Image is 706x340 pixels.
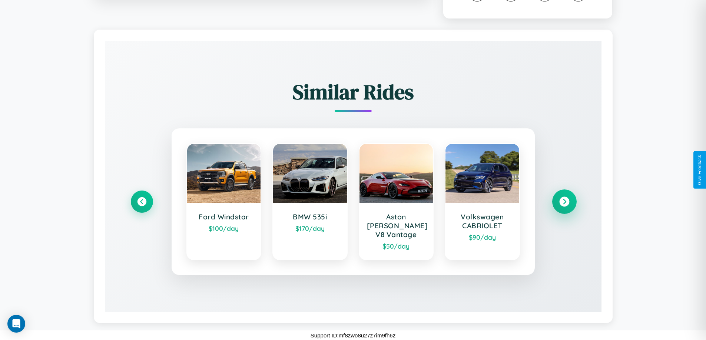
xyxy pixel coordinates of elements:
h3: Volkswagen CABRIOLET [453,212,512,230]
h3: Aston [PERSON_NAME] V8 Vantage [367,212,426,239]
a: BMW 535i$170/day [272,143,348,260]
div: Give Feedback [697,155,702,185]
div: $ 50 /day [367,242,426,250]
div: $ 100 /day [195,224,253,232]
a: Volkswagen CABRIOLET$90/day [445,143,520,260]
div: $ 90 /day [453,233,512,241]
h2: Similar Rides [131,78,576,106]
a: Ford Windstar$100/day [186,143,262,260]
h3: Ford Windstar [195,212,253,221]
a: Aston [PERSON_NAME] V8 Vantage$50/day [359,143,434,260]
div: $ 170 /day [281,224,339,232]
div: Open Intercom Messenger [7,315,25,333]
h3: BMW 535i [281,212,339,221]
